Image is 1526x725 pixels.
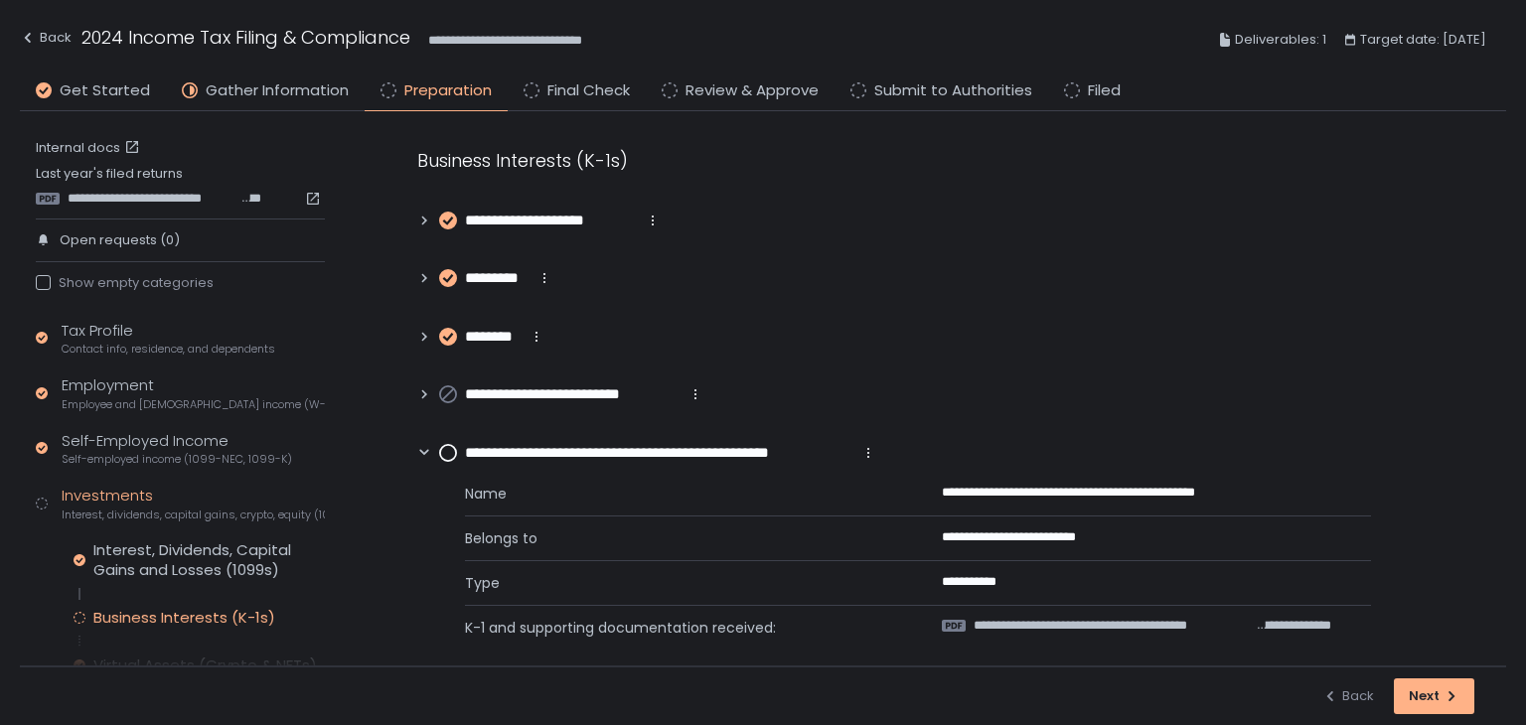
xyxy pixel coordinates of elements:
[465,573,894,593] span: Type
[81,24,410,51] h1: 2024 Income Tax Filing & Compliance
[1394,678,1474,714] button: Next
[93,540,325,580] div: Interest, Dividends, Capital Gains and Losses (1099s)
[1322,687,1374,705] div: Back
[1409,687,1459,705] div: Next
[1235,28,1326,52] span: Deliverables: 1
[417,147,1371,174] div: Business Interests (K-1s)
[874,79,1032,102] span: Submit to Authorities
[547,79,630,102] span: Final Check
[404,79,492,102] span: Preparation
[93,608,275,628] div: Business Interests (K-1s)
[206,79,349,102] span: Gather Information
[62,342,275,357] span: Contact info, residence, and dependents
[62,452,292,467] span: Self-employed income (1099-NEC, 1099-K)
[60,231,180,249] span: Open requests (0)
[20,24,72,57] button: Back
[36,165,325,207] div: Last year's filed returns
[465,484,894,504] span: Name
[62,430,292,468] div: Self-Employed Income
[686,79,819,102] span: Review & Approve
[62,320,275,358] div: Tax Profile
[1088,79,1121,102] span: Filed
[465,528,894,548] span: Belongs to
[1322,678,1374,714] button: Back
[36,139,144,157] a: Internal docs
[62,485,325,522] div: Investments
[1360,28,1486,52] span: Target date: [DATE]
[93,655,317,675] div: Virtual Assets (Crypto & NFTs)
[20,26,72,50] div: Back
[62,397,325,412] span: Employee and [DEMOGRAPHIC_DATA] income (W-2s)
[62,507,325,522] span: Interest, dividends, capital gains, crypto, equity (1099s, K-1s)
[62,374,325,412] div: Employment
[465,618,894,638] span: K-1 and supporting documentation received:
[60,79,150,102] span: Get Started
